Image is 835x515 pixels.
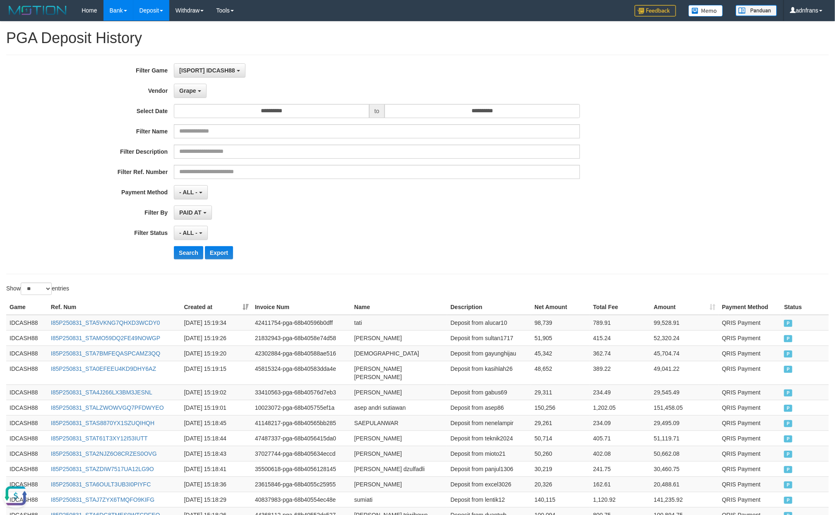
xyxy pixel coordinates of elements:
[784,405,792,412] span: PAID
[252,384,351,400] td: 33410563-pga-68b40576d7eb3
[651,492,719,507] td: 141,235.92
[351,446,447,461] td: [PERSON_NAME]
[719,330,781,346] td: QRIS Payment
[736,5,777,16] img: panduan.png
[531,461,590,476] td: 30,219
[590,476,651,492] td: 162.61
[719,346,781,361] td: QRIS Payment
[21,283,52,295] select: Showentries
[590,461,651,476] td: 241.75
[447,461,531,476] td: Deposit from panjul1306
[6,4,69,17] img: MOTION_logo.png
[252,361,351,384] td: 45815324-pga-68b40583dda4e
[531,476,590,492] td: 20,326
[784,481,792,488] span: PAID
[51,481,151,488] a: I85P250831_STA6OULT3UB3I0PIYFC
[651,300,719,315] th: Amount: activate to sort column ascending
[369,104,385,118] span: to
[252,476,351,492] td: 23615846-pga-68b4055c25955
[252,415,351,430] td: 41148217-pga-68b40565bb285
[51,404,164,411] a: I85P250831_STALZWOWVGQ7PFDWYEO
[688,5,723,17] img: Button%20Memo.svg
[351,415,447,430] td: SAEPULANWAR
[351,315,447,331] td: tati
[252,446,351,461] td: 37027744-pga-68b405634eccd
[590,330,651,346] td: 415.24
[784,451,792,458] span: PAID
[252,461,351,476] td: 35500618-pga-68b4056128145
[590,315,651,331] td: 789.91
[784,335,792,342] span: PAID
[784,351,792,358] span: PAID
[531,384,590,400] td: 29,311
[784,366,792,373] span: PAID
[174,185,207,199] button: - ALL -
[51,435,148,442] a: I85P250831_STAT61T3XY12I53IUTT
[447,492,531,507] td: Deposit from lentik12
[6,283,69,295] label: Show entries
[590,300,651,315] th: Total Fee
[174,63,245,77] button: [ISPORT] IDCASH88
[351,300,447,315] th: Name
[181,330,252,346] td: [DATE] 15:19:26
[531,315,590,331] td: 98,739
[590,415,651,430] td: 234.09
[174,84,206,98] button: Grape
[719,446,781,461] td: QRIS Payment
[6,315,48,331] td: IDCASH88
[447,384,531,400] td: Deposit from gabus69
[181,361,252,384] td: [DATE] 15:19:15
[531,330,590,346] td: 51,905
[351,346,447,361] td: [DEMOGRAPHIC_DATA]
[719,415,781,430] td: QRIS Payment
[590,400,651,415] td: 1,202.05
[6,415,48,430] td: IDCASH88
[351,430,447,446] td: [PERSON_NAME]
[651,415,719,430] td: 29,495.09
[447,330,531,346] td: Deposit from sultan1717
[651,400,719,415] td: 151,458.05
[51,450,157,457] a: I85P250831_STA2NJZ6O8CRZES0OVG
[447,315,531,331] td: Deposit from alucar10
[447,300,531,315] th: Description
[590,361,651,384] td: 389.22
[784,420,792,427] span: PAID
[651,346,719,361] td: 45,704.74
[651,430,719,446] td: 51,119.71
[51,496,154,503] a: I85P250831_STAJ7ZYX6TMQFO9KIFG
[181,400,252,415] td: [DATE] 15:19:01
[531,430,590,446] td: 50,714
[447,415,531,430] td: Deposit from nenelampir
[351,461,447,476] td: [PERSON_NAME] dzulfadli
[6,346,48,361] td: IDCASH88
[651,446,719,461] td: 50,662.08
[784,435,792,442] span: PAID
[531,415,590,430] td: 29,261
[590,384,651,400] td: 234.49
[179,87,196,94] span: Grape
[181,461,252,476] td: [DATE] 15:18:41
[719,492,781,507] td: QRIS Payment
[719,315,781,331] td: QRIS Payment
[181,346,252,361] td: [DATE] 15:19:20
[252,330,351,346] td: 21832943-pga-68b4058e74d58
[719,476,781,492] td: QRIS Payment
[719,461,781,476] td: QRIS Payment
[651,461,719,476] td: 30,460.75
[719,400,781,415] td: QRIS Payment
[174,246,203,259] button: Search
[6,361,48,384] td: IDCASH88
[181,300,252,315] th: Created at: activate to sort column ascending
[447,430,531,446] td: Deposit from teknik2024
[531,446,590,461] td: 50,260
[51,420,154,426] a: I85P250831_STAS8870YX1SZUQIHQH
[6,400,48,415] td: IDCASH88
[6,30,829,46] h1: PGA Deposit History
[590,346,651,361] td: 362.74
[351,400,447,415] td: asep andri sutiawan
[590,430,651,446] td: 405.71
[3,3,28,28] button: Open LiveChat chat widget
[252,430,351,446] td: 47487337-pga-68b4056415da0
[252,346,351,361] td: 42302884-pga-68b40588ae516
[181,430,252,446] td: [DATE] 15:18:44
